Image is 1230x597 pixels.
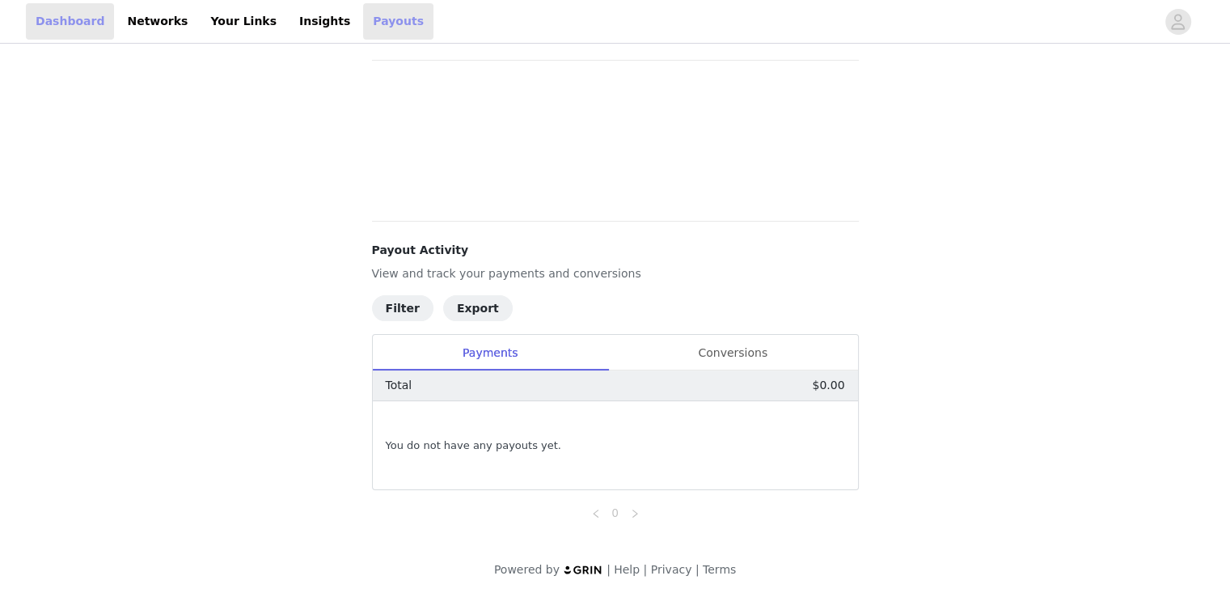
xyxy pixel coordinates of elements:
[201,3,286,40] a: Your Links
[608,335,858,371] div: Conversions
[372,295,433,321] button: Filter
[386,377,412,394] p: Total
[630,509,640,519] i: icon: right
[372,265,859,282] p: View and track your payments and conversions
[443,295,513,321] button: Export
[591,509,601,519] i: icon: left
[607,563,611,576] span: |
[117,3,197,40] a: Networks
[703,563,736,576] a: Terms
[614,563,640,576] a: Help
[563,565,603,575] img: logo
[606,503,625,523] li: 0
[290,3,360,40] a: Insights
[373,335,608,371] div: Payments
[586,503,606,523] li: Previous Page
[494,563,560,576] span: Powered by
[386,438,561,454] span: You do not have any payouts yet.
[1170,9,1186,35] div: avatar
[26,3,114,40] a: Dashboard
[607,504,624,522] a: 0
[651,563,692,576] a: Privacy
[363,3,433,40] a: Payouts
[625,503,645,523] li: Next Page
[695,563,700,576] span: |
[812,377,844,394] p: $0.00
[372,242,859,259] h4: Payout Activity
[643,563,647,576] span: |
